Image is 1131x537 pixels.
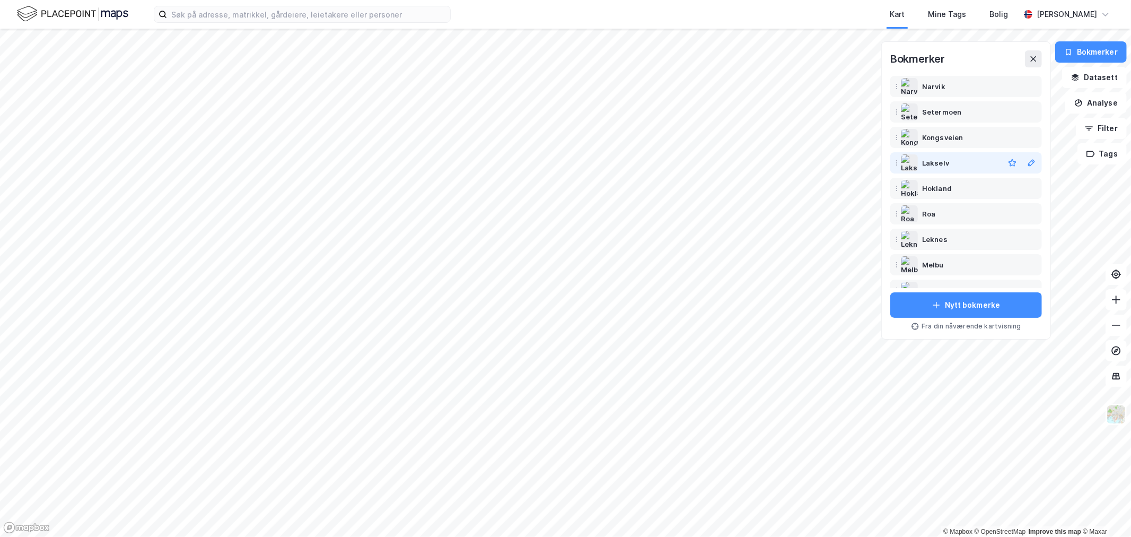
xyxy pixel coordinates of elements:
img: Hokland [901,180,918,197]
button: Bokmerker [1055,41,1127,63]
div: Mine Tags [928,8,966,21]
div: Leknes [922,233,948,246]
input: Søk på adresse, matrikkel, gårdeiere, leietakere eller personer [167,6,450,22]
button: Nytt bokmerke [890,292,1042,318]
img: Lakselv [901,154,918,171]
div: Narvik [922,80,945,93]
img: Leknes [901,231,918,248]
div: Fra din nåværende kartvisning [890,322,1042,331]
div: Kontrollprogram for chat [1078,486,1131,537]
a: OpenStreetMap [975,528,1026,535]
button: Tags [1077,143,1127,164]
button: Datasett [1062,67,1127,88]
a: Improve this map [1029,528,1081,535]
div: Roa [922,207,935,220]
div: Kart [890,8,905,21]
iframe: Chat Widget [1078,486,1131,537]
div: Bokmerker [890,50,945,67]
div: Melbu [922,258,944,271]
img: Melbu [901,256,918,273]
button: Filter [1076,118,1127,139]
a: Mapbox homepage [3,522,50,534]
div: [PERSON_NAME] [1037,8,1097,21]
div: Bolig [989,8,1008,21]
img: Myre [901,282,918,299]
a: Mapbox [943,528,972,535]
img: Narvik [901,78,918,95]
img: logo.f888ab2527a4732fd821a326f86c7f29.svg [17,5,128,23]
div: Myre [922,284,940,297]
img: Roa [901,205,918,222]
img: Setermoen [901,103,918,120]
img: Z [1106,404,1126,425]
div: Kongsveien [922,131,963,144]
div: Setermoen [922,106,961,118]
img: Kongsveien [901,129,918,146]
button: Analyse [1065,92,1127,114]
div: Lakselv [922,157,949,169]
div: Hokland [922,182,952,195]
